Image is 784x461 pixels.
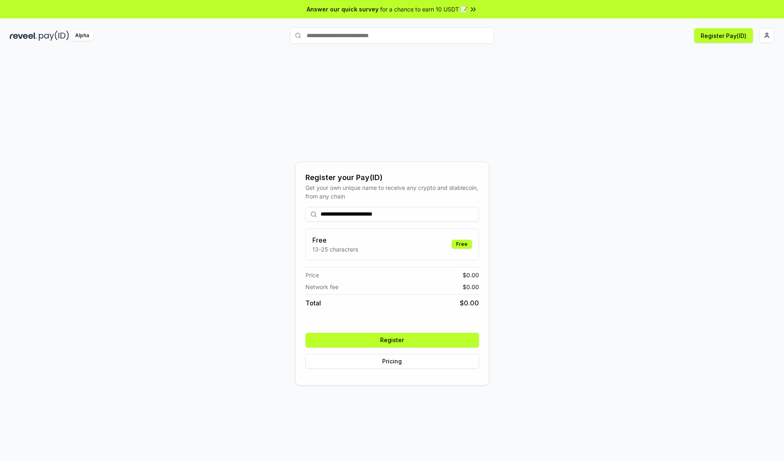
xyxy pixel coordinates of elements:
[460,298,479,308] span: $ 0.00
[694,28,753,43] button: Register Pay(ID)
[305,333,479,347] button: Register
[10,31,37,41] img: reveel_dark
[312,245,358,254] p: 13-25 characters
[305,354,479,369] button: Pricing
[463,271,479,279] span: $ 0.00
[463,283,479,291] span: $ 0.00
[312,235,358,245] h3: Free
[305,183,479,200] div: Get your own unique name to receive any crypto and stablecoin, from any chain
[71,31,94,41] div: Alpha
[305,298,321,308] span: Total
[307,5,379,13] span: Answer our quick survey
[305,283,339,291] span: Network fee
[39,31,69,41] img: pay_id
[452,240,472,249] div: Free
[305,271,319,279] span: Price
[305,172,479,183] div: Register your Pay(ID)
[380,5,468,13] span: for a chance to earn 10 USDT 📝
